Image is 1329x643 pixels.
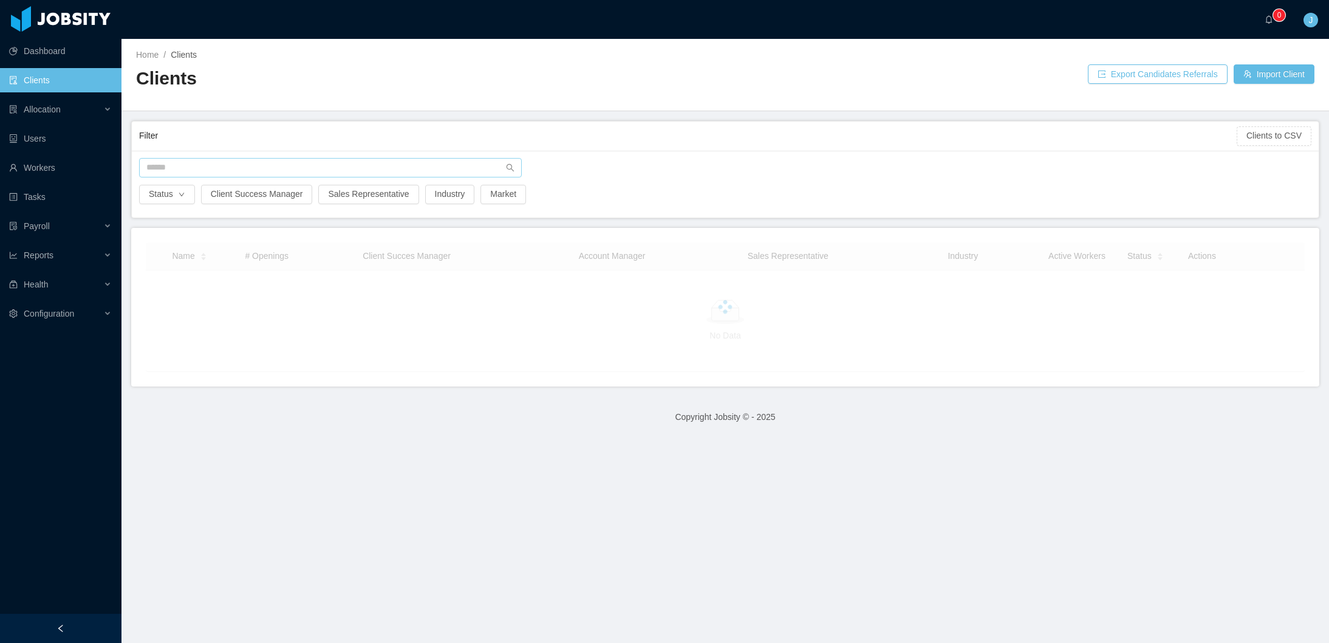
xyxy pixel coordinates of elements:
[139,125,1237,147] div: Filter
[24,309,74,318] span: Configuration
[9,251,18,260] i: icon: line-chart
[139,185,195,204] button: Statusicon: down
[9,39,112,63] a: icon: pie-chartDashboard
[136,50,159,60] a: Home
[1309,13,1313,27] span: J
[136,66,725,91] h2: Clients
[318,185,419,204] button: Sales Representative
[9,68,112,92] a: icon: auditClients
[201,185,313,204] button: Client Success Manager
[24,105,61,114] span: Allocation
[24,250,53,260] span: Reports
[425,185,475,204] button: Industry
[1237,126,1311,146] button: Clients to CSV
[9,126,112,151] a: icon: robotUsers
[506,163,514,172] i: icon: search
[1234,64,1314,84] button: icon: usergroup-addImport Client
[1273,9,1285,21] sup: 0
[480,185,526,204] button: Market
[121,396,1329,438] footer: Copyright Jobsity © - 2025
[163,50,166,60] span: /
[171,50,197,60] span: Clients
[9,105,18,114] i: icon: solution
[9,185,112,209] a: icon: profileTasks
[1265,15,1273,24] i: icon: bell
[9,222,18,230] i: icon: file-protect
[9,280,18,289] i: icon: medicine-box
[9,309,18,318] i: icon: setting
[24,221,50,231] span: Payroll
[1088,64,1228,84] button: icon: exportExport Candidates Referrals
[24,280,48,289] span: Health
[9,156,112,180] a: icon: userWorkers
